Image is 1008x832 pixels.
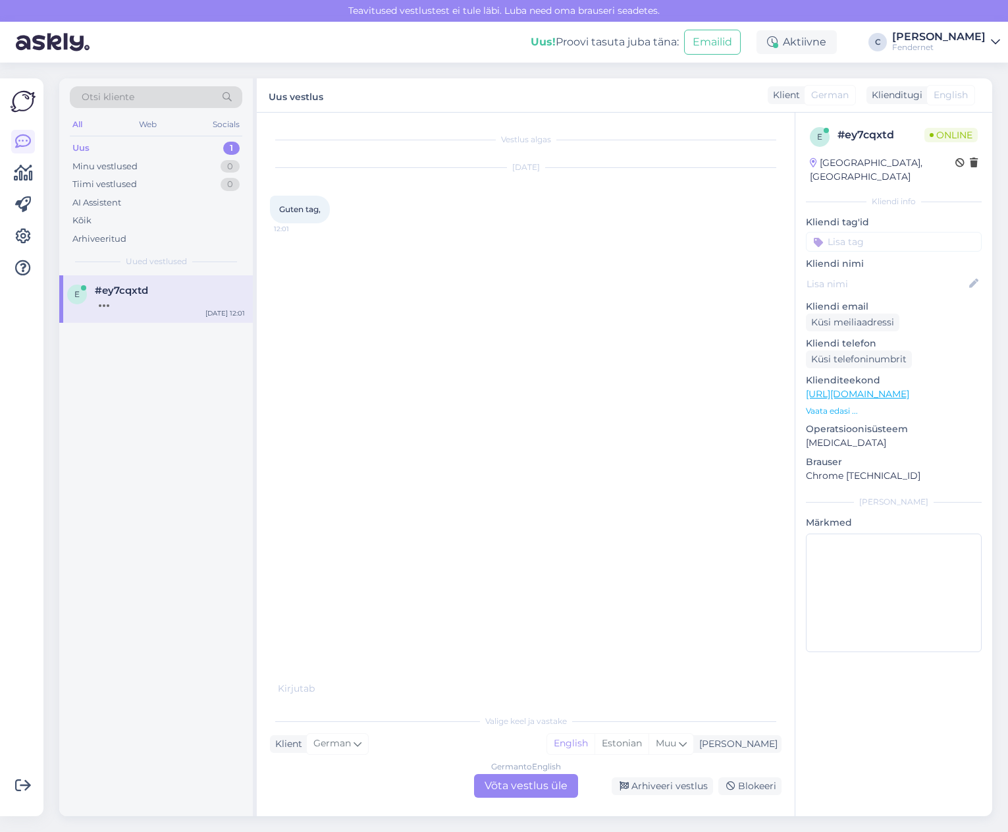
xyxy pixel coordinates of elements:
span: German [313,736,351,751]
span: e [74,289,80,299]
div: Minu vestlused [72,160,138,173]
input: Lisa nimi [807,277,967,291]
div: Kliendi info [806,196,982,208]
div: Vestlus algas [270,134,782,146]
p: Operatsioonisüsteem [806,422,982,436]
label: Uus vestlus [269,86,323,104]
div: Küsi meiliaadressi [806,314,899,331]
div: [DATE] [270,161,782,173]
div: Fendernet [892,42,986,53]
input: Lisa tag [806,232,982,252]
b: Uus! [531,36,556,48]
div: Küsi telefoninumbrit [806,350,912,368]
div: Blokeeri [718,777,782,795]
div: All [70,116,85,133]
span: Otsi kliente [82,90,134,104]
div: [PERSON_NAME] [806,496,982,508]
span: 12:01 [274,224,323,234]
div: Klient [768,88,800,102]
div: Arhiveeri vestlus [612,777,713,795]
div: Uus [72,142,90,155]
div: Klient [270,737,302,751]
p: Kliendi nimi [806,257,982,271]
a: [URL][DOMAIN_NAME] [806,388,909,400]
p: Chrome [TECHNICAL_ID] [806,469,982,483]
span: e [817,132,822,142]
div: Estonian [595,734,649,754]
button: Emailid [684,30,741,55]
span: Muu [656,737,676,749]
p: Klienditeekond [806,374,982,387]
img: Askly Logo [11,89,36,114]
span: Online [924,128,978,142]
div: # ey7cqxtd [837,127,924,143]
div: Kõik [72,214,92,227]
div: German to English [491,761,561,773]
div: 1 [223,142,240,155]
p: Kliendi email [806,300,982,314]
div: AI Assistent [72,196,121,209]
div: [PERSON_NAME] [694,737,778,751]
div: Kirjutab [270,682,782,696]
p: Brauser [806,455,982,469]
div: English [547,734,595,754]
div: 0 [221,160,240,173]
div: Arhiveeritud [72,233,126,246]
div: [GEOGRAPHIC_DATA], [GEOGRAPHIC_DATA] [810,156,955,184]
span: Uued vestlused [126,256,187,267]
div: 0 [221,178,240,191]
div: [DATE] 12:01 [205,308,245,318]
div: Valige keel ja vastake [270,715,782,727]
span: . [315,682,317,694]
div: Tiimi vestlused [72,178,137,191]
div: [PERSON_NAME] [892,32,986,42]
span: German [811,88,849,102]
div: Võta vestlus üle [474,774,578,798]
div: Proovi tasuta juba täna: [531,34,679,50]
div: C [868,33,887,51]
p: [MEDICAL_DATA] [806,436,982,450]
p: Märkmed [806,516,982,530]
span: Guten tag, [279,204,321,214]
span: #ey7cqxtd [95,285,148,296]
p: Kliendi tag'id [806,215,982,229]
p: Kliendi telefon [806,337,982,350]
div: Aktiivne [756,30,837,54]
div: Klienditugi [866,88,922,102]
a: [PERSON_NAME]Fendernet [892,32,1000,53]
p: Vaata edasi ... [806,405,982,417]
div: Web [136,116,159,133]
span: English [934,88,968,102]
div: Socials [210,116,242,133]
